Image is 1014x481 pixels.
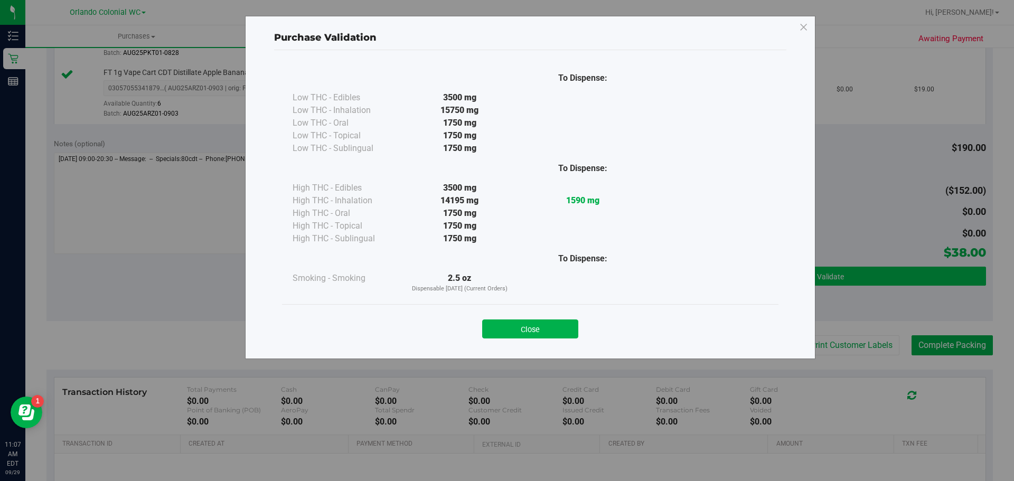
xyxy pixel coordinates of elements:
div: 2.5 oz [398,272,521,294]
div: 15750 mg [398,104,521,117]
span: Purchase Validation [274,32,377,43]
div: To Dispense: [521,252,644,265]
div: 3500 mg [398,182,521,194]
div: Low THC - Edibles [293,91,398,104]
div: High THC - Inhalation [293,194,398,207]
div: 1750 mg [398,129,521,142]
div: Low THC - Sublingual [293,142,398,155]
div: 1750 mg [398,232,521,245]
div: 1750 mg [398,220,521,232]
iframe: Resource center unread badge [31,395,44,408]
div: High THC - Topical [293,220,398,232]
div: 1750 mg [398,142,521,155]
div: High THC - Edibles [293,182,398,194]
div: 1750 mg [398,117,521,129]
p: Dispensable [DATE] (Current Orders) [398,285,521,294]
button: Close [482,319,578,338]
div: Low THC - Topical [293,129,398,142]
div: To Dispense: [521,162,644,175]
strong: 1590 mg [566,195,599,205]
div: Smoking - Smoking [293,272,398,285]
div: 14195 mg [398,194,521,207]
div: To Dispense: [521,72,644,84]
iframe: Resource center [11,397,42,428]
div: 3500 mg [398,91,521,104]
div: High THC - Sublingual [293,232,398,245]
div: High THC - Oral [293,207,398,220]
div: 1750 mg [398,207,521,220]
div: Low THC - Oral [293,117,398,129]
div: Low THC - Inhalation [293,104,398,117]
